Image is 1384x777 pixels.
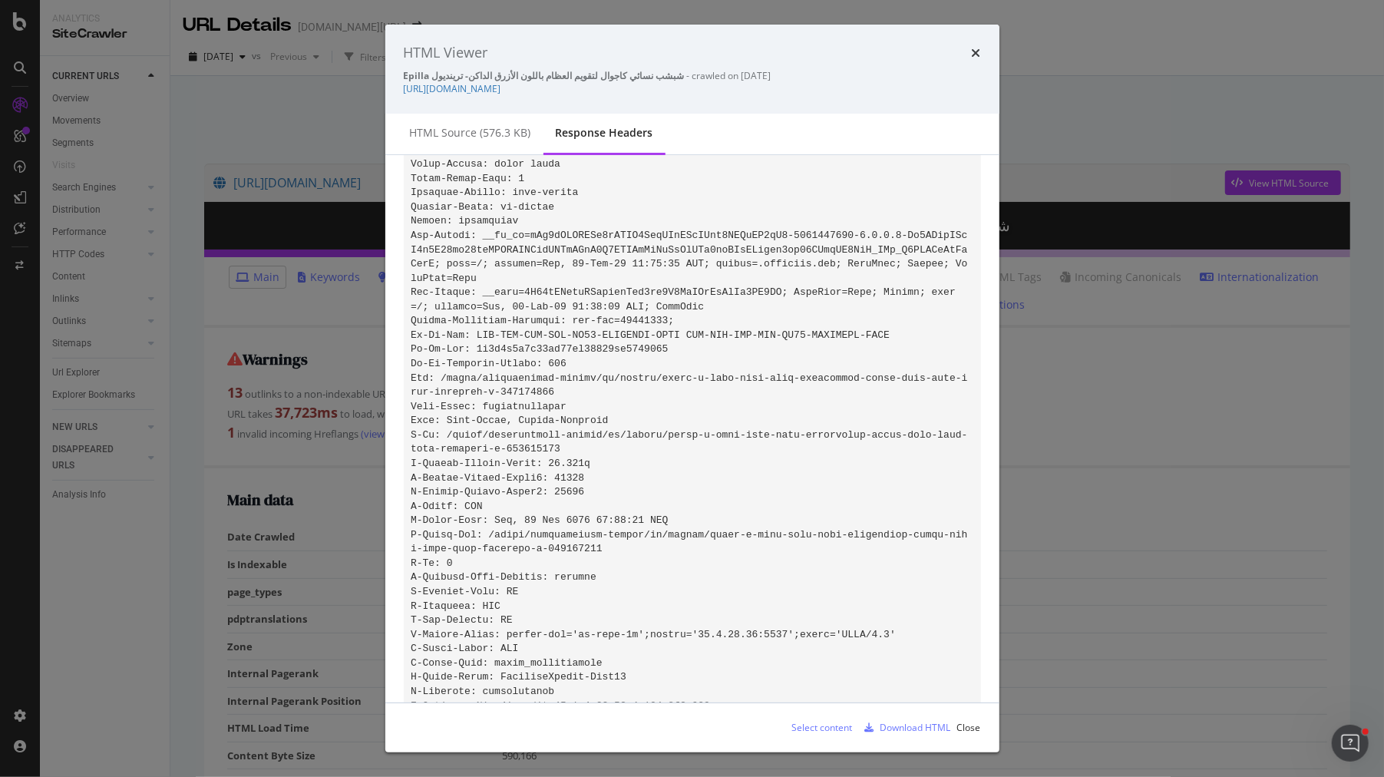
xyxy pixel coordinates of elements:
strong: Epilla شبشب نسائي كاجوال لتقويم العظام باللون الأزرق الداكن- ترينديول [404,69,685,82]
button: Select content [780,716,853,740]
button: Close [957,716,981,740]
div: Select content [792,721,853,734]
div: HTML source (576.3 KB) [410,125,531,141]
div: - crawled on [DATE] [404,69,981,82]
div: modal [385,25,999,752]
button: Download HTML [859,716,951,740]
div: times [972,43,981,63]
a: [URL][DOMAIN_NAME] [404,82,501,95]
iframe: Intercom live chat [1332,725,1369,762]
div: Close [957,721,981,734]
div: Download HTML [880,721,951,734]
div: HTML Viewer [404,43,488,63]
div: Response Headers [556,125,653,141]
